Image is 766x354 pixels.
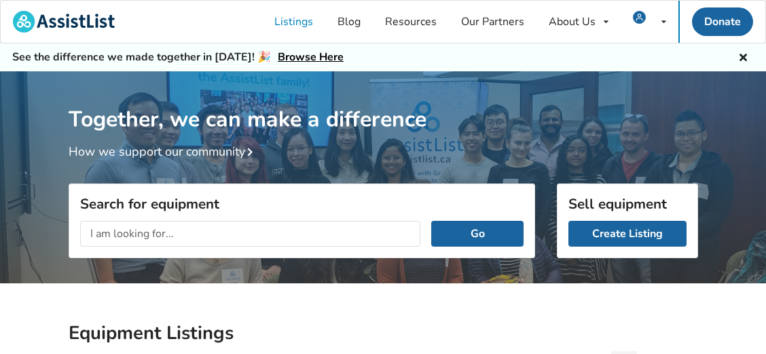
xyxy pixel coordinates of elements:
[13,11,115,33] img: assistlist-logo
[69,321,698,345] h2: Equipment Listings
[431,221,523,247] button: Go
[69,143,259,160] a: How we support our community
[80,221,421,247] input: I am looking for...
[692,7,753,36] a: Donate
[325,1,373,43] a: Blog
[449,1,536,43] a: Our Partners
[568,195,687,213] h3: Sell equipment
[80,195,524,213] h3: Search for equipment
[12,50,344,65] h5: See the difference we made together in [DATE]! 🎉
[633,11,646,24] img: user icon
[549,16,596,27] div: About Us
[278,50,344,65] a: Browse Here
[262,1,325,43] a: Listings
[373,1,449,43] a: Resources
[568,221,687,247] a: Create Listing
[69,71,698,133] h1: Together, we can make a difference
